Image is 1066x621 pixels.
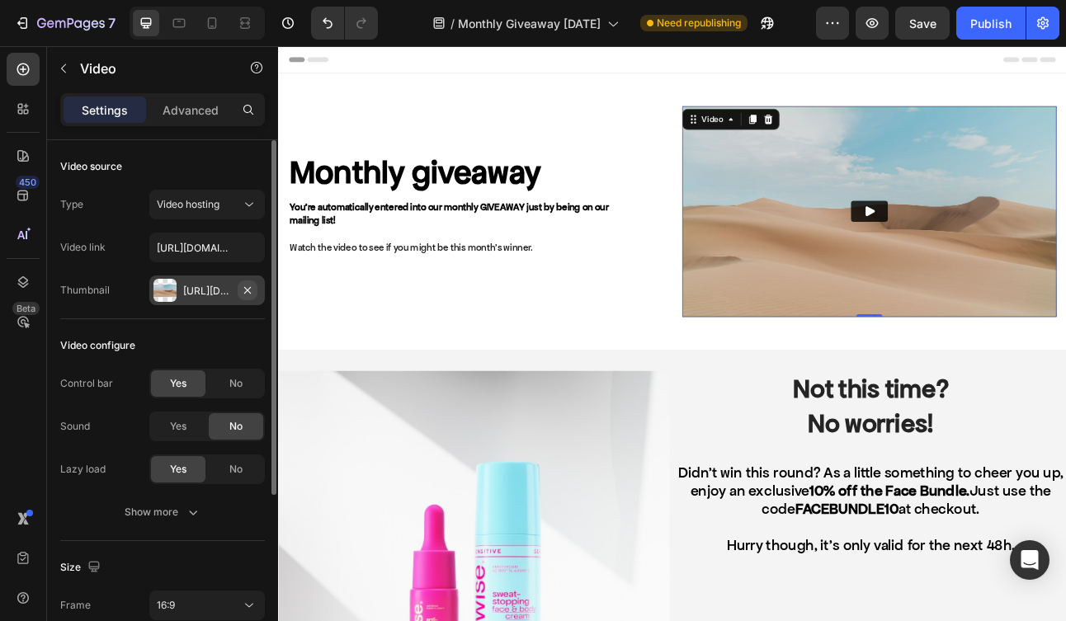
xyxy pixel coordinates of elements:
[500,525,988,593] p: Didn’t win this round? As a little something to cheer you up, enjoy an exclusive Just use the cod...
[183,284,231,299] div: [URL][DOMAIN_NAME]
[657,16,741,31] span: Need republishing
[667,547,869,569] strong: 10% off the Face Bundle.
[163,101,219,119] p: Advanced
[16,176,40,189] div: 450
[125,504,201,520] div: Show more
[60,419,90,434] div: Sound
[450,15,455,32] span: /
[170,462,186,477] span: Yes
[60,462,106,477] div: Lazy load
[82,101,128,119] p: Settings
[60,283,110,298] div: Thumbnail
[895,7,950,40] button: Save
[149,233,265,262] input: Insert video url here
[60,598,91,613] div: Frame
[507,75,978,340] img: Alt image
[60,557,104,579] div: Size
[60,338,135,353] div: Video configure
[60,159,122,174] div: Video source
[170,376,186,391] span: Yes
[12,302,40,315] div: Beta
[60,240,106,255] div: Video link
[108,13,116,33] p: 7
[229,419,243,434] span: No
[528,84,562,99] div: Video
[498,407,990,496] h2: No worries!
[719,194,766,220] button: Play
[60,197,83,212] div: Type
[458,15,601,32] span: Monthly Giveaway [DATE]
[60,497,265,527] button: Show more
[229,376,243,391] span: No
[170,419,186,434] span: Yes
[60,376,113,391] div: Control bar
[956,7,1026,40] button: Publish
[149,190,265,219] button: Video hosting
[157,599,175,611] span: 16:9
[647,411,842,450] strong: Not this time?
[1010,540,1049,580] div: Open Intercom Messenger
[970,15,1012,32] div: Publish
[149,590,265,620] button: 16:9
[157,198,219,210] span: Video hosting
[909,16,936,31] span: Save
[311,7,378,40] div: Undo/Redo
[229,462,243,477] span: No
[7,7,123,40] button: 7
[80,59,220,78] p: Video
[278,46,1066,621] iframe: Design area
[649,570,779,592] strong: FACEBUNDLE10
